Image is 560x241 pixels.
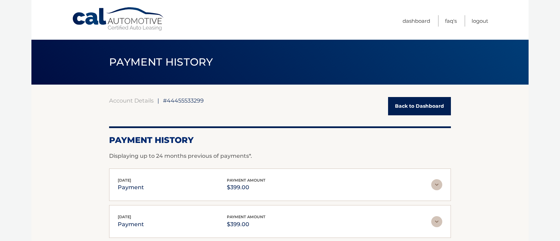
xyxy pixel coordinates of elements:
[118,183,144,192] p: payment
[109,97,154,104] a: Account Details
[109,56,213,68] span: PAYMENT HISTORY
[227,220,265,229] p: $399.00
[431,179,442,190] img: accordion-rest.svg
[227,183,265,192] p: $399.00
[227,178,265,183] span: payment amount
[388,97,451,115] a: Back to Dashboard
[157,97,159,104] span: |
[403,15,430,27] a: Dashboard
[72,7,165,31] a: Cal Automotive
[431,216,442,227] img: accordion-rest.svg
[118,220,144,229] p: payment
[163,97,204,104] span: #44455533299
[118,178,131,183] span: [DATE]
[227,214,265,219] span: payment amount
[109,135,451,145] h2: Payment History
[472,15,488,27] a: Logout
[118,214,131,219] span: [DATE]
[445,15,457,27] a: FAQ's
[109,152,451,160] p: Displaying up to 24 months previous of payments*.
